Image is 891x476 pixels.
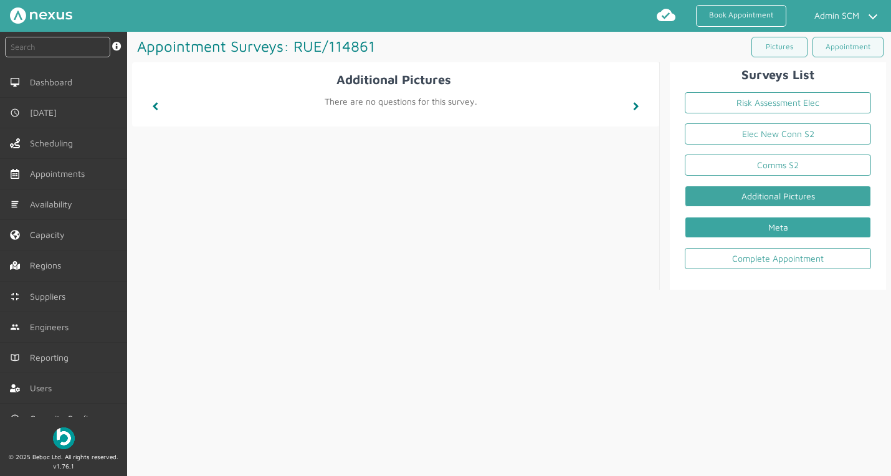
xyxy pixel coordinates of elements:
[10,260,20,270] img: regions.left-menu.svg
[30,322,74,332] span: Engineers
[10,199,20,209] img: md-list.svg
[696,5,786,27] a: Book Appointment
[685,248,871,269] a: Complete Appointment
[30,383,57,393] span: Users
[656,5,676,25] img: md-cloud-done.svg
[142,72,649,87] h2: Additional Pictures ️️️
[685,186,871,207] a: Additional Pictures
[30,199,77,209] span: Availability
[10,322,20,332] img: md-people.svg
[30,169,90,179] span: Appointments
[675,67,881,82] h2: Surveys List
[685,217,871,238] a: Meta
[10,77,20,87] img: md-desktop.svg
[10,7,72,24] img: Nexus
[10,138,20,148] img: scheduling-left-menu.svg
[685,92,871,113] a: Risk Assessment Elec
[751,37,808,57] a: Pictures
[30,230,70,240] span: Capacity
[53,427,75,449] img: Beboc Logo
[10,169,20,179] img: appointments-left-menu.svg
[30,414,102,424] span: Capacity Configs
[30,292,70,302] span: Suppliers
[10,353,20,363] img: md-book.svg
[10,108,20,118] img: md-time.svg
[685,155,871,176] a: Comms S2
[30,77,77,87] span: Dashboard
[685,123,871,145] a: Elec New Conn S2
[10,230,20,240] img: capacity-left-menu.svg
[5,37,110,57] input: Search by: Ref, PostCode, MPAN, MPRN, Account, Customer
[30,108,62,118] span: [DATE]
[30,353,74,363] span: Reporting
[30,138,78,148] span: Scheduling
[132,32,509,60] h1: Appointment Surveys: RUE/114861 ️️️
[10,414,20,424] img: md-time.svg
[812,37,884,57] a: Appointment
[10,292,20,302] img: md-contract.svg
[30,260,66,270] span: Regions
[203,97,599,107] h2: There are no questions for this survey.
[10,383,20,393] img: user-left-menu.svg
